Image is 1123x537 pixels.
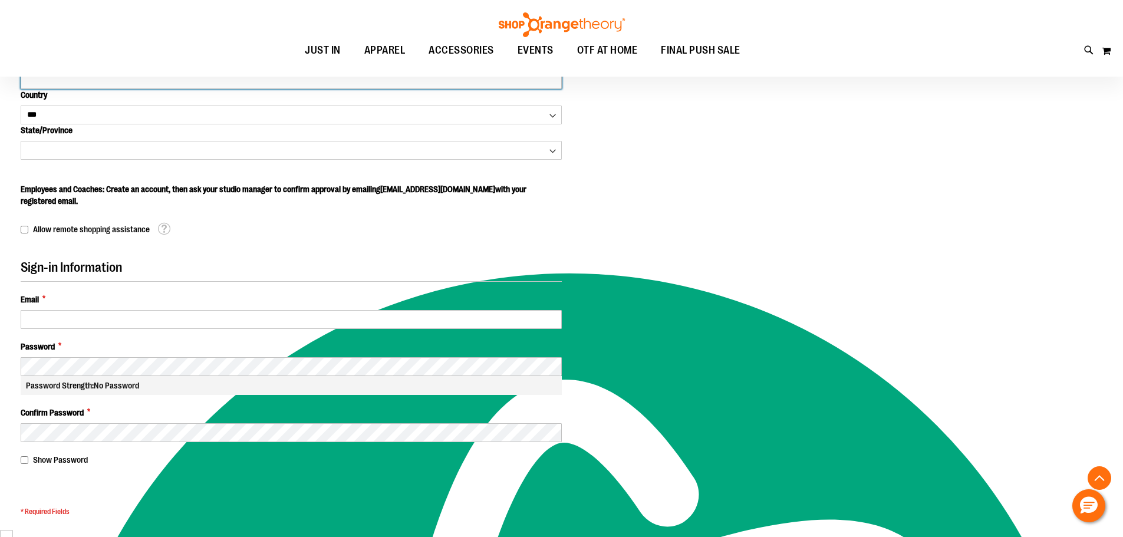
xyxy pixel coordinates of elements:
button: Back To Top [1088,466,1111,490]
span: Password [21,341,55,352]
span: Show Password [33,455,88,464]
span: No Password [94,381,139,390]
span: APPAREL [364,37,406,64]
span: Country [21,90,47,100]
a: APPAREL [353,37,417,64]
span: Employees and Coaches: Create an account, then ask your studio manager to confirm approval by ema... [21,185,526,206]
img: Shop Orangetheory [497,12,627,37]
span: FINAL PUSH SALE [661,37,740,64]
span: Allow remote shopping assistance [33,225,150,234]
a: FINAL PUSH SALE [649,37,752,64]
span: Sign-in Information [21,260,122,275]
a: OTF AT HOME [565,37,650,64]
div: Password Strength: [21,376,562,395]
span: ACCESSORIES [429,37,494,64]
span: EVENTS [518,37,554,64]
span: JUST IN [305,37,341,64]
a: EVENTS [506,37,565,64]
span: OTF AT HOME [577,37,638,64]
span: * Required Fields [21,507,562,517]
button: Hello, have a question? Let’s chat. [1072,489,1105,522]
a: JUST IN [293,37,353,64]
span: State/Province [21,126,73,135]
span: Confirm Password [21,407,84,419]
a: ACCESSORIES [417,37,506,64]
span: Email [21,294,39,305]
